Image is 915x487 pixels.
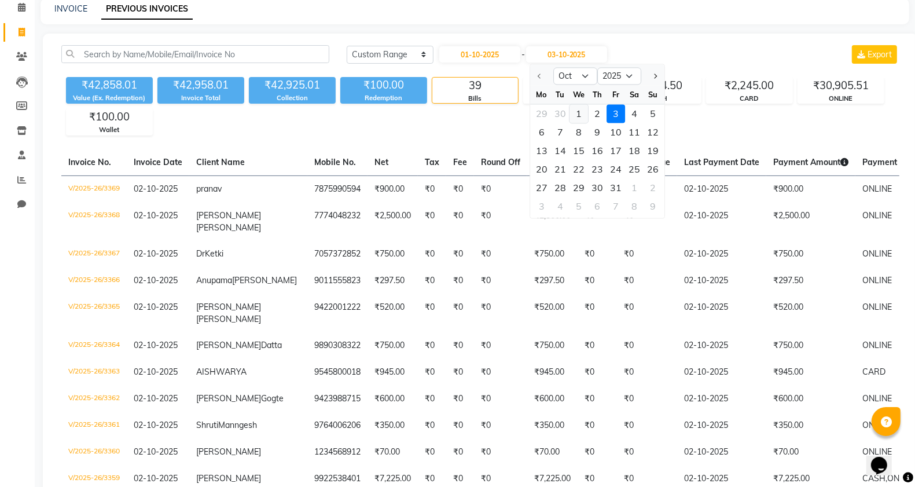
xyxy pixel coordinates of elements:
div: Tuesday, October 14, 2025 [551,142,569,160]
td: ₹520.00 [527,294,578,332]
div: Fr [607,86,625,104]
td: ₹0 [474,332,527,359]
span: [PERSON_NAME] [196,314,261,324]
td: ₹0 [446,294,474,332]
td: ₹600.00 [766,386,855,412]
div: 17 [607,142,625,160]
div: ₹2,245.00 [707,78,792,94]
div: 15 [569,142,588,160]
td: ₹0 [578,412,617,439]
td: ₹0 [617,359,677,386]
div: 4 [551,197,569,216]
div: Friday, October 31, 2025 [607,179,625,197]
td: 02-10-2025 [677,203,766,241]
div: ₹42,858.01 [66,77,153,93]
td: 02-10-2025 [677,241,766,268]
div: Monday, November 3, 2025 [532,197,551,216]
td: ₹750.00 [368,332,418,359]
div: CARD [707,94,792,104]
td: ₹2,500.00 [527,203,578,241]
div: 25 [625,160,644,179]
span: Mobile No. [314,157,356,167]
div: Sunday, November 9, 2025 [644,197,662,216]
div: 3 [607,105,625,123]
div: 1 [569,105,588,123]
div: Saturday, November 8, 2025 [625,197,644,216]
span: 02-10-2025 [134,473,178,484]
div: Thursday, November 6, 2025 [588,197,607,216]
td: 9764006206 [307,412,368,439]
td: ₹0 [418,268,446,294]
td: ₹0 [617,241,677,268]
span: [PERSON_NAME] [196,340,261,350]
td: V/2025-26/3361 [61,412,127,439]
span: Invoice No. [68,157,111,167]
div: ₹100.00 [340,77,427,93]
div: 22 [569,160,588,179]
div: Monday, October 13, 2025 [532,142,551,160]
td: ₹0 [418,386,446,412]
span: ONLINE [862,302,892,312]
div: 24 [607,160,625,179]
td: ₹0 [578,439,617,466]
td: ₹0 [446,386,474,412]
div: Sunday, October 5, 2025 [644,105,662,123]
div: Saturday, October 4, 2025 [625,105,644,123]
div: ₹30,905.51 [798,78,884,94]
span: Tax [425,157,439,167]
td: ₹0 [418,439,446,466]
div: 11 [625,123,644,142]
span: ONLINE [862,420,892,430]
span: - [521,49,525,61]
td: 02-10-2025 [677,386,766,412]
div: Wallet [67,125,152,135]
span: 02-10-2025 [134,420,178,430]
td: ₹0 [474,175,527,203]
td: ₹0 [474,294,527,332]
td: ₹0 [418,359,446,386]
td: 9423988715 [307,386,368,412]
span: Export [868,49,892,60]
td: ₹297.50 [527,268,578,294]
div: Sunday, October 19, 2025 [644,142,662,160]
div: 39 [432,78,518,94]
td: ₹0 [418,175,446,203]
td: V/2025-26/3366 [61,268,127,294]
td: ₹900.00 [766,175,855,203]
td: ₹0 [578,294,617,332]
div: 20 [532,160,551,179]
span: pranav [196,184,222,194]
span: ONLINE [862,248,892,259]
td: ₹0 [418,412,446,439]
div: Invoice Total [157,93,244,103]
span: [PERSON_NAME] [196,473,261,484]
div: 5 [569,197,588,216]
td: ₹0 [617,386,677,412]
button: Export [852,45,897,64]
td: ₹945.00 [766,359,855,386]
div: Wednesday, October 15, 2025 [569,142,588,160]
td: ₹0 [617,294,677,332]
span: [PERSON_NAME] [196,302,261,312]
div: Saturday, October 18, 2025 [625,142,644,160]
span: CASH, [862,473,887,484]
span: ONLINE [862,275,892,285]
td: V/2025-26/3363 [61,359,127,386]
td: ₹0 [578,359,617,386]
div: 29 [569,179,588,197]
div: 19 [644,142,662,160]
div: 2 [644,179,662,197]
td: ₹0 [446,359,474,386]
td: ₹350.00 [766,412,855,439]
td: ₹0 [446,175,474,203]
td: ₹0 [474,359,527,386]
td: ₹0 [474,203,527,241]
div: 13 [532,142,551,160]
td: 02-10-2025 [677,332,766,359]
div: 4 [625,105,644,123]
input: Search by Name/Mobile/Email/Invoice No [61,45,329,63]
td: 02-10-2025 [677,412,766,439]
td: ₹0 [578,386,617,412]
td: ₹0 [446,332,474,359]
button: Next month [650,67,660,86]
